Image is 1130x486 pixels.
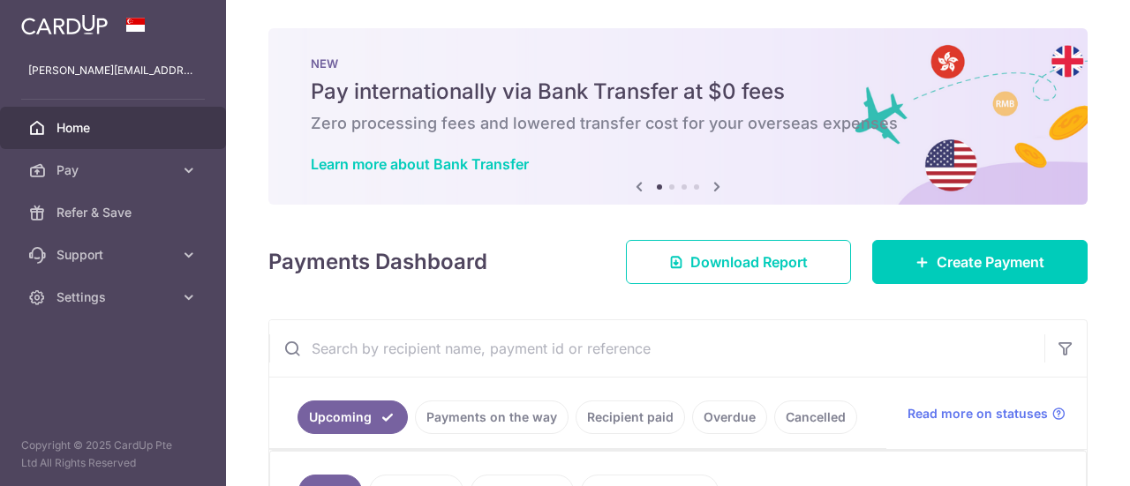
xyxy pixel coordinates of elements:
[937,251,1044,273] span: Create Payment
[311,113,1045,134] h6: Zero processing fees and lowered transfer cost for your overseas expenses
[692,400,767,434] a: Overdue
[626,240,851,284] a: Download Report
[415,400,569,434] a: Payments on the way
[576,400,685,434] a: Recipient paid
[268,246,487,278] h4: Payments Dashboard
[28,62,198,79] p: [PERSON_NAME][EMAIL_ADDRESS][PERSON_NAME][DOMAIN_NAME]
[311,155,529,173] a: Learn more about Bank Transfer
[56,288,173,306] span: Settings
[56,246,173,264] span: Support
[872,240,1088,284] a: Create Payment
[690,251,808,273] span: Download Report
[908,405,1048,422] span: Read more on statuses
[21,14,108,35] img: CardUp
[908,405,1066,422] a: Read more on statuses
[268,28,1088,205] img: Bank transfer banner
[56,161,173,179] span: Pay
[774,400,857,434] a: Cancelled
[269,320,1044,377] input: Search by recipient name, payment id or reference
[56,204,173,221] span: Refer & Save
[298,400,408,434] a: Upcoming
[311,78,1045,106] h5: Pay internationally via Bank Transfer at $0 fees
[311,56,1045,71] p: NEW
[56,119,173,137] span: Home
